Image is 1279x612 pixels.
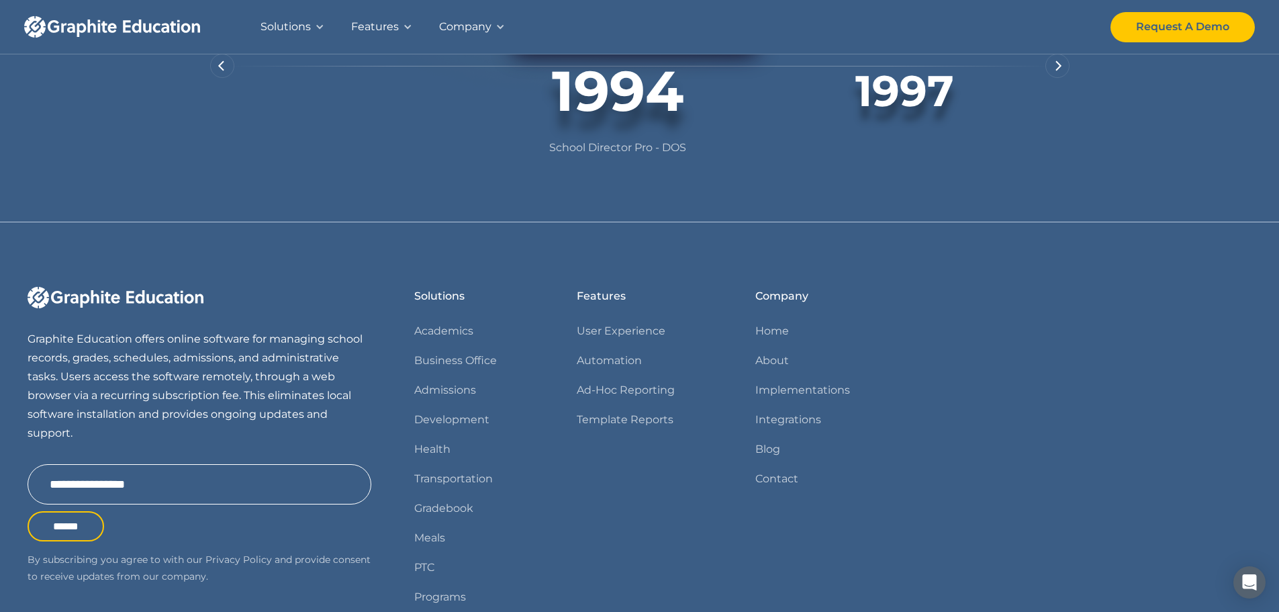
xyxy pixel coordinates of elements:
a: Business Office [414,351,497,370]
a: User Experience [577,322,665,341]
p: School Director Pro - DOS [496,138,740,157]
a: Automation [577,351,642,370]
a: Contact [755,470,798,488]
div: previous slide [210,54,234,78]
a: Blog [755,440,780,459]
div: 1994 [460,58,776,125]
form: Email Form [28,464,371,541]
div: Solutions [414,287,465,306]
a: About [755,351,789,370]
a: Admissions [414,381,476,400]
a: Template Reports [577,410,673,429]
a: Transportation [414,470,493,488]
div: Solutions [260,17,311,36]
a: Integrations [755,410,821,429]
a: Implementations [755,381,850,400]
div: Open Intercom Messenger [1233,566,1266,599]
div: 1997 [783,65,1027,117]
a: PTC [414,558,434,577]
a: Request A Demo [1110,12,1255,42]
div: Company [439,17,491,36]
a: Academics [414,322,473,341]
div: next slide [1045,54,1070,78]
a: Gradebook [414,499,473,518]
div: Request A Demo [1136,17,1229,36]
div: Company [755,287,808,306]
a: Health [414,440,451,459]
a: Home [755,322,789,341]
a: Development [414,410,489,429]
a: Meals [414,529,445,548]
a: Programs [414,588,466,607]
div: Features [577,287,626,306]
div: Features [351,17,399,36]
p: By subscribing you agree to with our Privacy Policy and provide consent to receive updates from o... [28,552,371,584]
a: Ad-Hoc Reporting [577,381,675,400]
p: Graphite Education offers online software for managing school records, grades, schedules, admissi... [28,330,371,443]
